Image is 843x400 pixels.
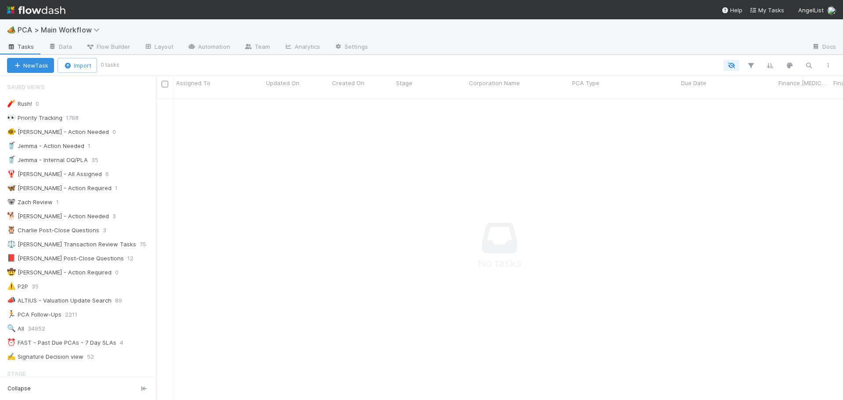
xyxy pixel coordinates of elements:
[103,225,115,236] span: 3
[7,58,54,73] button: NewTask
[7,254,16,262] span: 📕
[7,282,16,290] span: ⚠️
[572,79,599,87] span: PCA Type
[7,42,34,51] span: Tasks
[7,253,124,264] div: [PERSON_NAME] Post-Close Questions
[749,6,784,14] a: My Tasks
[91,155,107,166] span: 35
[7,126,109,137] div: [PERSON_NAME] - Action Needed
[327,40,375,54] a: Settings
[101,61,119,69] small: 0 tasks
[176,79,210,87] span: Assigned To
[7,184,16,191] span: 🦋
[7,114,16,121] span: 👀
[87,351,103,362] span: 52
[7,212,16,220] span: 🐕
[7,78,45,96] span: Saved Views
[7,324,16,332] span: 🔍
[137,40,180,54] a: Layout
[681,79,706,87] span: Due Date
[86,42,130,51] span: Flow Builder
[32,281,47,292] span: 35
[105,169,118,180] span: 6
[7,351,83,362] div: Signature Decision view
[332,79,364,87] span: Created On
[162,81,168,87] input: Toggle All Rows Selected
[7,170,16,177] span: 🦞
[469,79,520,87] span: Corporation Name
[778,79,829,87] span: Finance [MEDICAL_DATA] Due Date
[7,155,88,166] div: Jemma - Internal OQ/PLA
[18,25,104,34] span: PCA > Main Workflow
[7,337,116,348] div: FAST - Past Due PCAs - 7 Day SLAs
[115,267,127,278] span: 0
[65,309,86,320] span: 2211
[749,7,784,14] span: My Tasks
[140,239,155,250] span: 75
[41,40,79,54] a: Data
[66,112,87,123] span: 1768
[7,296,16,304] span: 📣
[7,156,16,163] span: 🥤
[7,183,112,194] div: [PERSON_NAME] - Action Required
[7,225,99,236] div: Charlie Post-Close Questions
[56,197,68,208] span: 1
[36,98,48,109] span: 0
[7,365,26,382] span: Stage
[127,253,142,264] span: 12
[7,141,84,151] div: Jemma - Action Needed
[7,353,16,360] span: ✍️
[7,128,16,135] span: 🐠
[7,239,136,250] div: [PERSON_NAME] Transaction Review Tasks
[7,3,65,18] img: logo-inverted-e16ddd16eac7371096b0.svg
[7,310,16,318] span: 🏃
[7,385,31,393] span: Collapse
[112,211,125,222] span: 3
[7,309,61,320] div: PCA Follow-Ups
[88,141,99,151] span: 1
[7,211,109,222] div: [PERSON_NAME] - Action Needed
[237,40,277,54] a: Team
[7,295,112,306] div: ALTIUS - Valuation Update Search
[7,339,16,346] span: ⏰
[7,26,16,33] span: 🏕️
[7,112,62,123] div: Priority Tracking
[7,100,16,107] span: 🧨
[180,40,237,54] a: Automation
[7,268,16,276] span: 🤠
[7,197,53,208] div: Zach Review
[277,40,327,54] a: Analytics
[827,6,836,15] img: avatar_030f5503-c087-43c2-95d1-dd8963b2926c.png
[7,281,28,292] div: P2P
[112,126,125,137] span: 0
[7,323,24,334] div: All
[7,240,16,248] span: ⚖️
[7,169,102,180] div: [PERSON_NAME] - All Assigned
[79,40,137,54] a: Flow Builder
[266,79,299,87] span: Updated On
[798,7,824,14] span: AngelList
[115,295,131,306] span: 89
[7,142,16,149] span: 🥤
[7,226,16,234] span: 🦉
[7,198,16,205] span: 🐨
[805,40,843,54] a: Docs
[7,267,112,278] div: [PERSON_NAME] - Action Required
[120,337,132,348] span: 4
[115,183,126,194] span: 1
[7,98,32,109] div: Rush!
[58,58,97,73] button: Import
[721,6,742,14] div: Help
[396,79,412,87] span: Stage
[28,323,54,334] span: 34952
